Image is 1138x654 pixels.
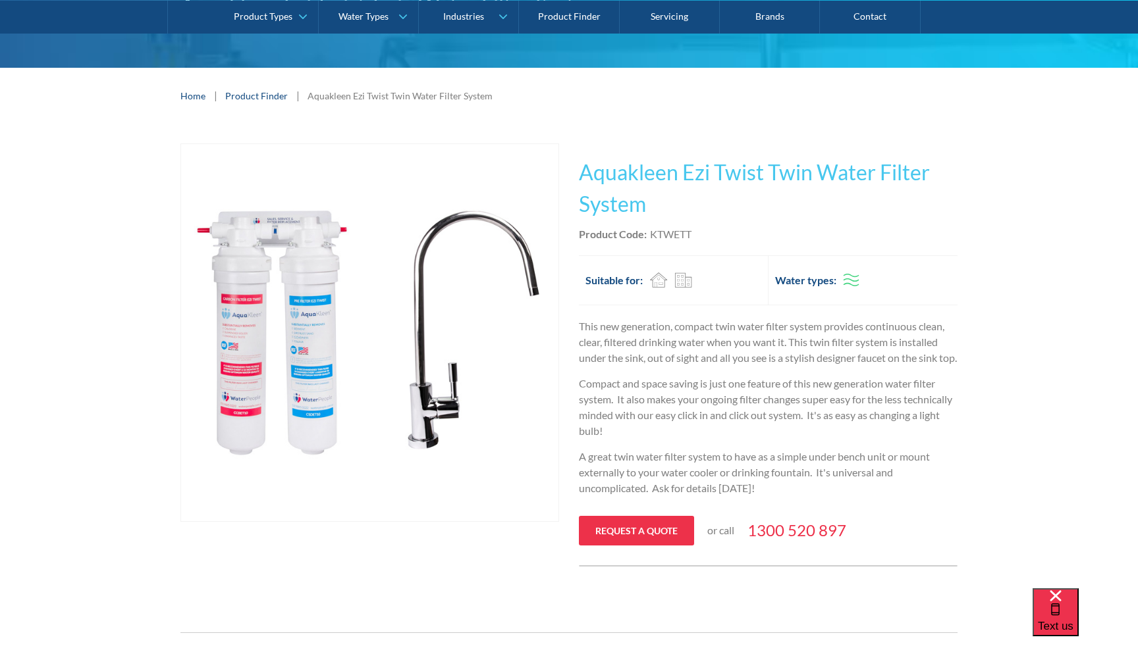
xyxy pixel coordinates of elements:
p: A great twin water filter system to have as a simple under bench unit or mount externally to your... [579,449,958,496]
strong: Product Code: [579,228,647,240]
a: Request a quote [579,516,694,545]
h2: Suitable for: [585,272,643,288]
div: | [212,88,219,103]
a: Product Finder [225,89,288,103]
div: Product Types [234,11,292,22]
a: 1300 520 897 [747,518,846,542]
a: open lightbox [180,143,559,522]
div: | [294,88,301,103]
div: Water Types [339,11,389,22]
a: Home [180,89,205,103]
h1: Aquakleen Ezi Twist Twin Water Filter System [579,157,958,220]
h2: Water types: [775,272,836,288]
div: Aquakleen Ezi Twist Twin Water Filter System [308,89,493,103]
iframe: podium webchat widget bubble [1033,588,1138,654]
p: Compact and space saving is just one feature of this new generation water filter system. It also ... [579,376,958,439]
img: Aquakleen Ezi Twist Twin Water Filter System [181,144,558,521]
p: This new generation, compact twin water filter system provides continuous clean, clear, filtered ... [579,318,958,366]
div: Industries [443,11,484,22]
p: or call [707,522,734,538]
div: KTWETT [650,226,691,242]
